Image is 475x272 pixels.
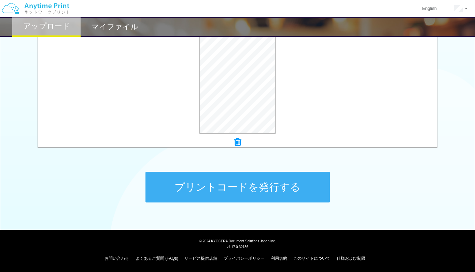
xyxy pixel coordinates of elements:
[136,256,178,261] a: よくあるご質問 (FAQs)
[337,256,365,261] a: 仕様および制限
[91,23,138,31] h2: マイファイル
[199,239,276,243] span: © 2024 KYOCERA Document Solutions Japan Inc.
[227,245,248,249] span: v1.17.0.32136
[23,22,70,30] h2: アップロード
[184,256,217,261] a: サービス提供店舗
[271,256,287,261] a: 利用規約
[224,256,265,261] a: プライバシーポリシー
[145,172,330,202] button: プリントコードを発行する
[104,256,129,261] a: お問い合わせ
[293,256,330,261] a: このサイトについて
